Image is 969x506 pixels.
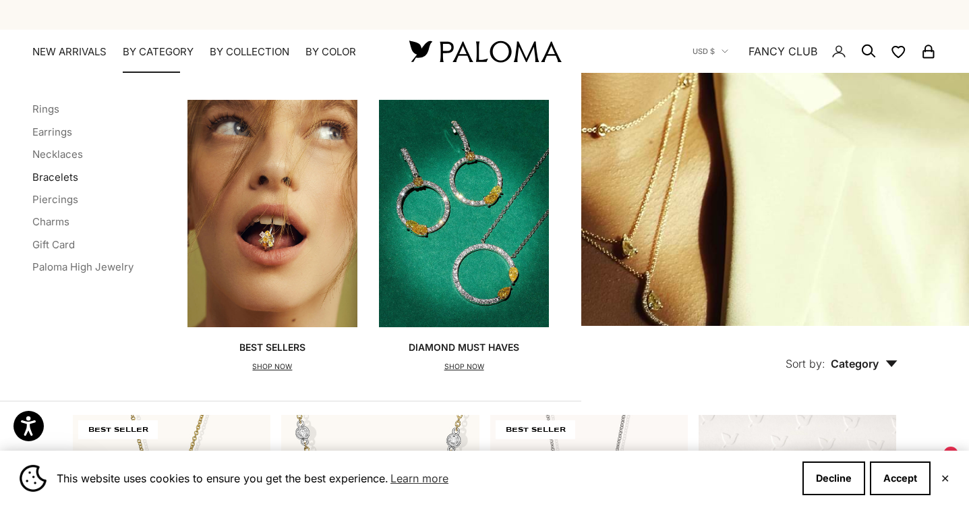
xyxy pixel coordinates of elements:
[755,326,929,383] button: Sort by: Category
[32,125,72,138] a: Earrings
[693,45,715,57] span: USD $
[32,193,78,206] a: Piercings
[20,465,47,492] img: Cookie banner
[831,357,898,370] span: Category
[941,474,949,482] button: Close
[305,45,356,59] summary: By Color
[32,260,134,273] a: Paloma High Jewelry
[32,45,377,59] nav: Primary navigation
[802,461,865,495] button: Decline
[693,45,728,57] button: USD $
[748,43,817,60] a: FANCY CLUB
[379,100,549,373] a: Diamond Must HavesSHOP NOW
[32,103,59,115] a: Rings
[409,341,519,354] p: Diamond Must Haves
[57,468,792,488] span: This website uses cookies to ensure you get the best experience.
[78,420,158,439] span: BEST SELLER
[32,45,107,59] a: NEW ARRIVALS
[239,341,305,354] p: Best Sellers
[693,30,937,73] nav: Secondary navigation
[210,45,289,59] summary: By Collection
[32,171,78,184] a: Bracelets
[187,100,357,373] a: Best SellersSHOP NOW
[388,468,450,488] a: Learn more
[496,420,575,439] span: BEST SELLER
[123,45,194,59] summary: By Category
[409,360,519,374] p: SHOP NOW
[786,357,825,370] span: Sort by:
[870,461,931,495] button: Accept
[239,360,305,374] p: SHOP NOW
[32,238,75,251] a: Gift Card
[32,215,69,228] a: Charms
[32,148,83,161] a: Necklaces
